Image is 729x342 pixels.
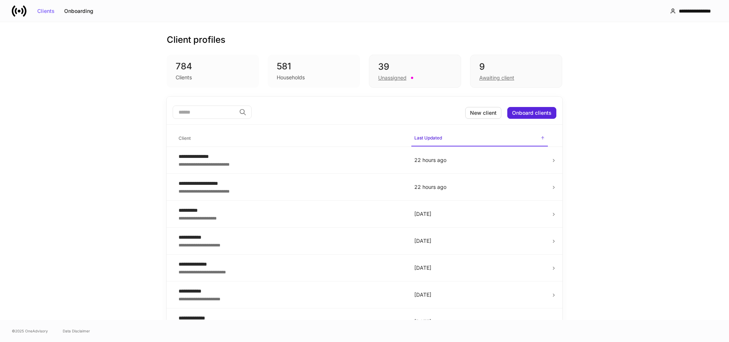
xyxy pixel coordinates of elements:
[414,183,545,191] p: 22 hours ago
[414,237,545,245] p: [DATE]
[507,107,556,119] button: Onboard clients
[12,328,48,334] span: © 2025 OneAdvisory
[59,5,98,17] button: Onboarding
[479,74,514,82] div: Awaiting client
[378,61,452,73] div: 39
[378,74,407,82] div: Unassigned
[414,210,545,218] p: [DATE]
[414,291,545,298] p: [DATE]
[63,328,90,334] a: Data Disclaimer
[512,110,552,115] div: Onboard clients
[176,61,250,72] div: 784
[479,61,553,73] div: 9
[414,156,545,164] p: 22 hours ago
[176,74,192,81] div: Clients
[179,135,191,142] h6: Client
[470,55,562,88] div: 9Awaiting client
[465,107,501,119] button: New client
[414,264,545,272] p: [DATE]
[64,8,93,14] div: Onboarding
[277,74,305,81] div: Households
[414,134,442,141] h6: Last Updated
[369,55,461,88] div: 39Unassigned
[277,61,351,72] div: 581
[411,131,548,146] span: Last Updated
[176,131,405,146] span: Client
[167,34,225,46] h3: Client profiles
[414,318,545,325] p: [DATE]
[470,110,497,115] div: New client
[37,8,55,14] div: Clients
[32,5,59,17] button: Clients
